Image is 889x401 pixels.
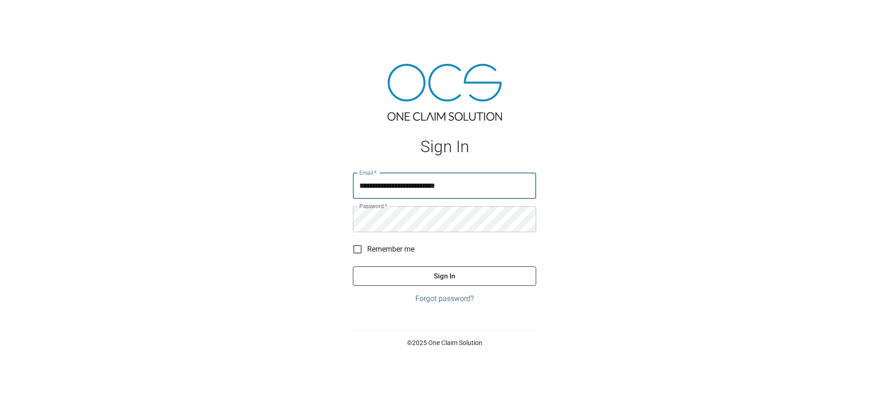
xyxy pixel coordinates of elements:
h1: Sign In [353,137,536,156]
p: © 2025 One Claim Solution [353,338,536,347]
a: Forgot password? [353,293,536,304]
span: Remember me [367,244,414,255]
img: ocs-logo-tra.png [388,64,502,121]
label: Password [359,202,387,210]
label: Email [359,169,377,177]
img: ocs-logo-white-transparent.png [11,6,48,24]
button: Sign In [353,266,536,286]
